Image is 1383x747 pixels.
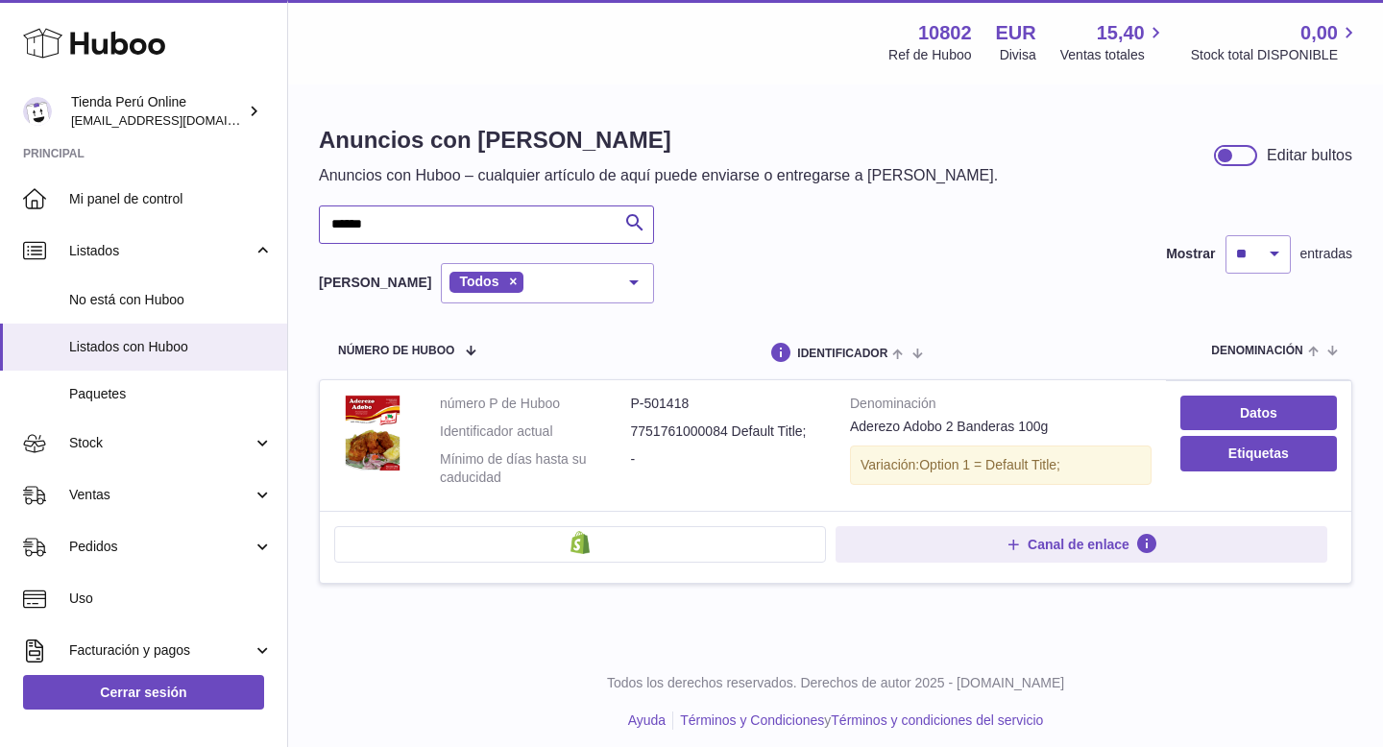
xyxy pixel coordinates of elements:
[850,395,1152,418] strong: Denominación
[1097,20,1145,46] span: 15,40
[631,422,822,441] dd: 7751761000084 Default Title;
[69,486,253,504] span: Ventas
[440,422,631,441] dt: Identificador actual
[836,526,1327,563] button: Canal de enlace
[850,446,1152,485] div: Variación:
[673,711,1043,730] li: y
[1267,145,1352,166] div: Editar bultos
[334,395,411,471] img: Aderezo Adobo 2 Banderas 100g
[459,274,498,289] span: Todos
[1180,436,1337,470] button: Etiquetas
[631,395,822,413] dd: P-501418
[1028,536,1129,553] span: Canal de enlace
[23,97,52,126] img: contacto@tiendaperuonline.com
[631,450,822,487] dd: -
[440,450,631,487] dt: Mínimo de días hasta su caducidad
[918,20,972,46] strong: 10802
[69,641,253,660] span: Facturación y pagos
[888,46,971,64] div: Ref de Huboo
[1060,46,1167,64] span: Ventas totales
[69,434,253,452] span: Stock
[303,674,1368,692] p: Todos los derechos reservados. Derechos de autor 2025 - [DOMAIN_NAME]
[1191,20,1360,64] a: 0,00 Stock total DISPONIBLE
[1180,396,1337,430] a: Datos
[69,338,273,356] span: Listados con Huboo
[71,93,244,130] div: Tienda Perú Online
[69,538,253,556] span: Pedidos
[338,345,454,357] span: número de Huboo
[1300,20,1338,46] span: 0,00
[69,242,253,260] span: Listados
[1060,20,1167,64] a: 15,40 Ventas totales
[628,712,666,728] a: Ayuda
[1000,46,1036,64] div: Divisa
[831,712,1043,728] a: Términos y condiciones del servicio
[1166,245,1215,263] label: Mostrar
[319,125,998,156] h1: Anuncios con [PERSON_NAME]
[69,291,273,309] span: No está con Huboo
[319,165,998,186] p: Anuncios con Huboo – cualquier artículo de aquí puede enviarse o entregarse a [PERSON_NAME].
[850,418,1152,436] div: Aderezo Adobo 2 Banderas 100g
[1211,345,1302,357] span: denominación
[570,531,591,554] img: shopify-small.png
[71,112,282,128] span: [EMAIL_ADDRESS][DOMAIN_NAME]
[996,20,1036,46] strong: EUR
[1300,245,1352,263] span: entradas
[23,675,264,710] a: Cerrar sesión
[919,457,1060,472] span: Option 1 = Default Title;
[319,274,431,292] label: [PERSON_NAME]
[1191,46,1360,64] span: Stock total DISPONIBLE
[69,190,273,208] span: Mi panel de control
[440,395,631,413] dt: número P de Huboo
[69,385,273,403] span: Paquetes
[69,590,273,608] span: Uso
[680,712,824,728] a: Términos y Condiciones
[797,348,887,360] span: identificador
